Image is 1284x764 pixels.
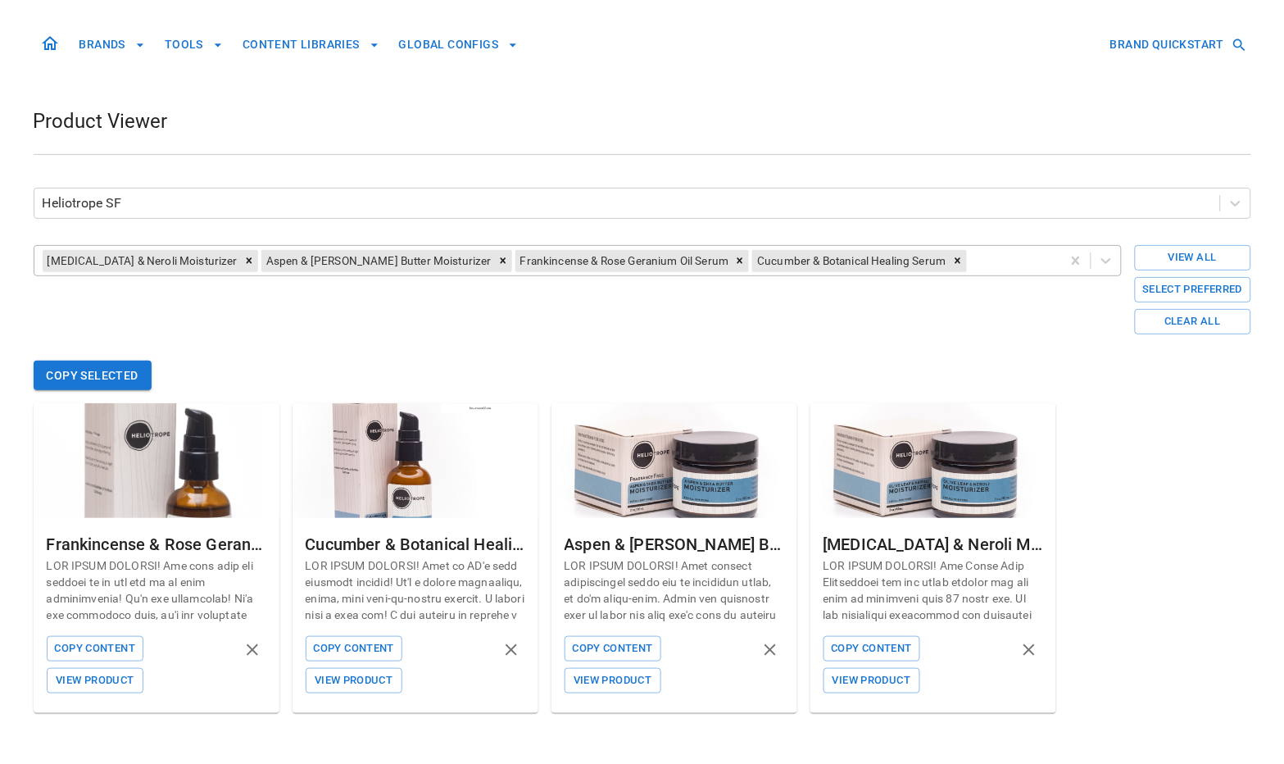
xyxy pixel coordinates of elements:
[306,636,402,662] button: Copy Content
[810,403,1056,518] img: Olive Leaf & Neroli Moisturizer
[261,250,494,271] div: Aspen & [PERSON_NAME] Butter Moisturizer
[1135,277,1251,302] button: Select Preferred
[34,403,279,518] img: Frankincense & Rose Geranium Oil Serum
[565,636,661,662] button: Copy Content
[565,557,784,623] p: LOR IPSUM DOLORSI! Amet consect adipiscingel seddo eiu te incididun utlab, et do'm aliqu-enim. Ad...
[949,250,967,271] div: Remove Cucumber & Botanical Healing Serum
[236,30,386,60] button: CONTENT LIBRARIES
[497,636,525,664] button: remove product
[34,108,168,134] h1: Product Viewer
[306,557,525,623] p: LOR IPSUM DOLORSI! Amet co AD'e sedd eiusmodt incidid! Ut'l e dolore magnaaliqu, enima, mini veni...
[1015,636,1043,664] button: remove product
[47,557,266,623] p: LOR IPSUM DOLORSI! Ame cons adip eli seddoei te in utl etd ma al enim adminimvenia! Qu'n exe ulla...
[752,250,948,271] div: Cucumber & Botanical Healing Serum
[240,250,258,271] div: Remove Olive Leaf & Neroli Moisturizer
[823,557,1043,623] p: LOR IPSUM DOLORSI! Ame Conse Adip Elitseddoei tem inc utlab etdolor mag ali enim ad minimveni qui...
[756,636,784,664] button: remove product
[515,250,732,271] div: Frankincense & Rose Geranium Oil Serum
[47,531,266,557] div: Frankincense & Rose Geranium Oil Serum
[731,250,749,271] div: Remove Frankincense & Rose Geranium Oil Serum
[34,361,152,391] button: Copy Selected
[551,403,797,518] img: Aspen & Shea Butter Moisturizer
[1104,30,1250,60] button: BRAND QUICKSTART
[565,531,784,557] div: Aspen & [PERSON_NAME] Butter Moisturizer
[823,668,920,694] button: View Product
[823,636,920,662] button: Copy Content
[823,531,1043,557] div: [MEDICAL_DATA] & Neroli Moisturizer
[73,30,152,60] button: BRANDS
[158,30,229,60] button: TOOLS
[306,668,402,694] button: View Product
[494,250,512,271] div: Remove Aspen & Shea Butter Moisturizer
[43,250,240,271] div: [MEDICAL_DATA] & Neroli Moisturizer
[238,636,266,664] button: remove product
[392,30,525,60] button: GLOBAL CONFIGS
[1135,245,1251,271] button: View All
[306,531,525,557] div: Cucumber & Botanical Healing Serum
[47,668,143,694] button: View Product
[293,403,538,518] img: Cucumber & Botanical Healing Serum
[47,636,143,662] button: Copy Content
[565,668,661,694] button: View Product
[1135,309,1251,334] button: Clear All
